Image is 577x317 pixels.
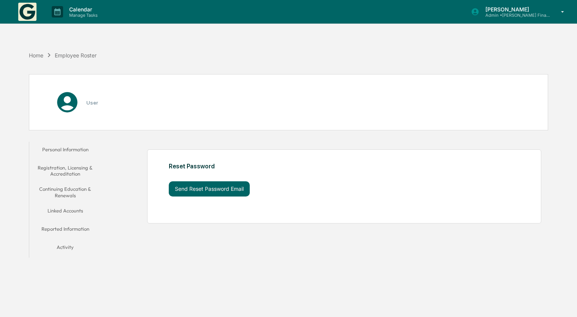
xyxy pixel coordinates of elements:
p: [PERSON_NAME] [479,6,550,13]
button: Reported Information [29,221,101,239]
div: Employee Roster [55,52,97,59]
button: Personal Information [29,142,101,160]
h3: User [86,100,98,106]
img: logo [18,3,36,21]
button: Registration, Licensing & Accreditation [29,160,101,182]
p: Calendar [63,6,101,13]
button: Continuing Education & Renewals [29,181,101,203]
p: Manage Tasks [63,13,101,18]
p: Admin • [PERSON_NAME] Financial Advisors [479,13,550,18]
div: secondary tabs example [29,142,101,258]
div: Reset Password [169,163,449,170]
button: Linked Accounts [29,203,101,221]
div: Home [29,52,43,59]
button: Activity [29,239,101,258]
button: Send Reset Password Email [169,181,250,197]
